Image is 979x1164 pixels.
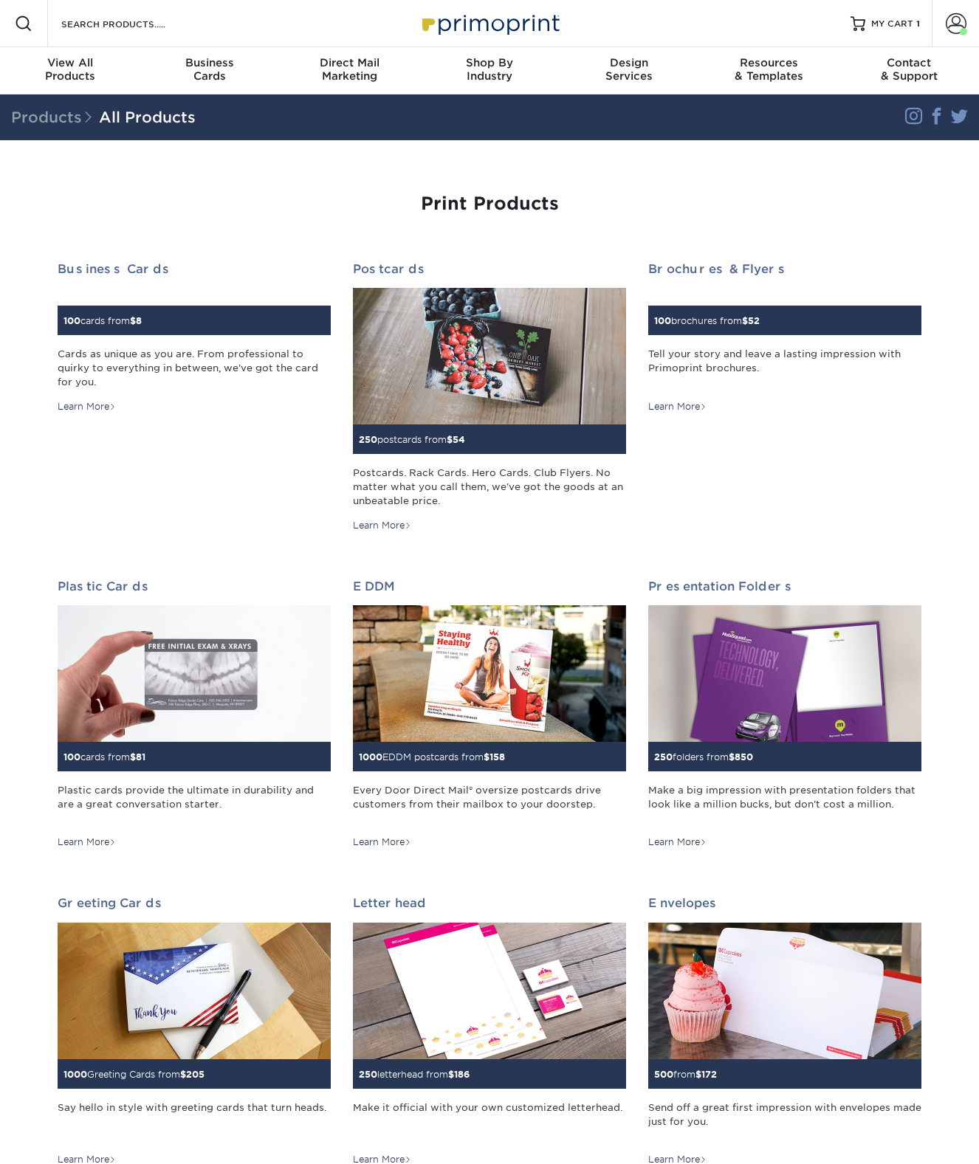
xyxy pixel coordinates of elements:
[359,434,465,445] small: postcards from
[353,1101,626,1143] div: Make it official with your own customized letterhead.
[58,262,331,276] h2: Business Cards
[58,605,331,742] img: Plastic Cards
[140,56,279,69] span: Business
[654,315,671,326] span: 100
[654,1069,717,1080] small: from
[359,434,377,445] span: 250
[353,896,626,910] h2: Letterhead
[60,15,204,32] input: SEARCH PRODUCTS.....
[58,1101,331,1143] div: Say hello in style with greeting cards that turn heads.
[648,605,921,742] img: Presentation Folders
[63,1069,205,1080] small: Greeting Cards from
[63,751,80,762] span: 100
[63,1069,87,1080] span: 1000
[11,109,99,126] span: Products
[419,56,559,69] span: Shop By
[648,347,921,390] div: Tell your story and leave a lasting impression with Primoprint brochures.
[701,1069,717,1080] span: 172
[58,262,331,413] a: Business Cards 100cards from$8 Cards as unique as you are. From professional to quirky to everyth...
[353,836,411,849] div: Learn More
[699,47,839,94] a: Resources& Templates
[58,579,331,850] a: Plastic Cards 100cards from$81 Plastic cards provide the ultimate in durability and are a great c...
[839,56,979,69] span: Contact
[130,315,136,326] span: $
[280,56,419,83] div: Marketing
[419,47,559,94] a: Shop ByIndustry
[280,56,419,69] span: Direct Mail
[359,1069,377,1080] span: 250
[359,1069,470,1080] small: letterhead from
[353,783,626,826] div: Every Door Direct Mail® oversize postcards drive customers from their mailbox to your doorstep.
[448,1069,454,1080] span: $
[648,923,921,1059] img: Envelopes
[654,751,673,762] span: 250
[648,896,921,910] h2: Envelopes
[648,262,921,276] h2: Brochures & Flyers
[63,751,145,762] small: cards from
[419,56,559,83] div: Industry
[416,7,563,39] img: Primoprint
[99,109,196,126] a: All Products
[648,836,707,849] div: Learn More
[58,896,331,910] h2: Greeting Cards
[699,56,839,69] span: Resources
[136,751,145,762] span: 81
[58,783,331,826] div: Plastic cards provide the ultimate in durability and are a great conversation starter.
[280,47,419,94] a: Direct MailMarketing
[654,1069,673,1080] span: 500
[654,751,753,762] small: folders from
[648,400,707,413] div: Learn More
[648,262,921,413] a: Brochures & Flyers 100brochures from$52 Tell your story and leave a lasting impression with Primo...
[729,751,735,762] span: $
[63,315,142,326] small: cards from
[180,1069,186,1080] span: $
[353,923,626,1059] img: Letterhead
[58,400,116,413] div: Learn More
[186,1069,205,1080] span: 205
[130,751,136,762] span: $
[695,1069,701,1080] span: $
[648,579,921,593] h2: Presentation Folders
[353,519,411,532] div: Learn More
[447,434,453,445] span: $
[140,47,279,94] a: BusinessCards
[140,56,279,83] div: Cards
[353,605,626,742] img: EDDM
[654,315,760,326] small: brochures from
[58,579,331,593] h2: Plastic Cards
[453,434,465,445] span: 54
[648,783,921,826] div: Make a big impression with presentation folders that look like a million bucks, but don't cost a ...
[58,347,331,390] div: Cards as unique as you are. From professional to quirky to everything in between, we've got the c...
[63,315,80,326] span: 100
[353,262,626,276] h2: Postcards
[748,315,760,326] span: 52
[353,579,626,593] h2: EDDM
[648,1101,921,1143] div: Send off a great first impression with envelopes made just for you.
[871,18,913,30] span: MY CART
[735,751,753,762] span: 850
[560,56,699,69] span: Design
[648,579,921,850] a: Presentation Folders 250folders from$850 Make a big impression with presentation folders that loo...
[58,193,921,215] h1: Print Products
[742,315,748,326] span: $
[353,579,626,850] a: EDDM 1000EDDM postcards from$158 Every Door Direct Mail® oversize postcards drive customers from ...
[359,751,382,762] span: 1000
[484,751,489,762] span: $
[353,262,626,532] a: Postcards 250postcards from$54 Postcards. Rack Cards. Hero Cards. Club Flyers. No matter what you...
[560,56,699,83] div: Services
[58,923,331,1059] img: Greeting Cards
[839,47,979,94] a: Contact& Support
[359,751,505,762] small: EDDM postcards from
[560,47,699,94] a: DesignServices
[353,288,626,424] img: Postcards
[916,18,920,29] span: 1
[58,836,116,849] div: Learn More
[136,315,142,326] span: 8
[699,56,839,83] div: & Templates
[353,466,626,509] div: Postcards. Rack Cards. Hero Cards. Club Flyers. No matter what you call them, we've got the goods...
[454,1069,470,1080] span: 186
[839,56,979,83] div: & Support
[489,751,505,762] span: 158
